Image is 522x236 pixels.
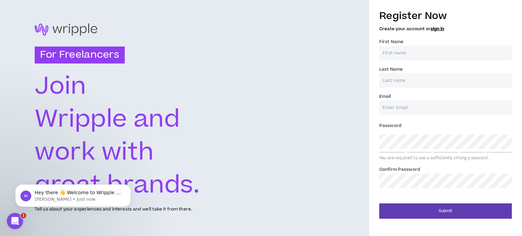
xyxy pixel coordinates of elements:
h5: Create your account or [379,26,512,31]
text: Wripple and [35,102,180,137]
input: First name [379,46,512,60]
h3: Register Now [379,9,512,23]
input: Enter Email [379,101,512,115]
text: Join [35,69,86,104]
iframe: Intercom live chat [7,213,23,229]
label: Last Name [379,64,403,75]
span: Password [379,123,401,129]
text: great brands. [35,168,200,202]
button: Submit [379,203,512,219]
text: work with [35,135,154,169]
span: 1 [21,213,26,218]
h3: For Freelancers [35,47,125,63]
label: First Name [379,36,403,47]
label: Confirm Password [379,164,420,175]
iframe: Intercom notifications message [5,170,141,218]
label: Email [379,91,391,102]
div: You are required to use a sufficiently strong password. [379,156,512,161]
input: Last name [379,73,512,88]
a: sign in [431,26,444,32]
